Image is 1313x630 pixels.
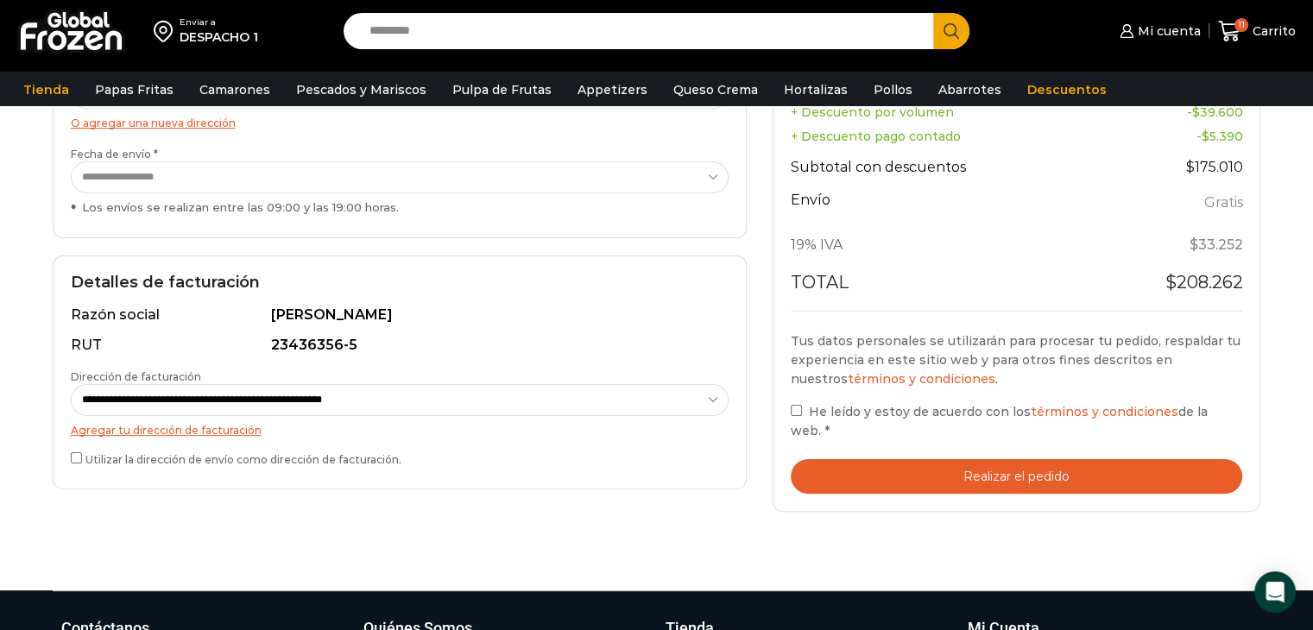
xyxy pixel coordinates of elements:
div: DESPACHO 1 [180,28,258,46]
a: 11 Carrito [1218,11,1296,52]
img: address-field-icon.svg [154,16,180,46]
select: Dirección de facturación [71,384,729,416]
th: Total [791,265,1109,310]
label: Dirección de facturación [71,369,729,416]
div: Enviar a [180,16,258,28]
select: Fecha de envío * Los envíos se realizan entre las 09:00 y las 19:00 horas. [71,161,729,193]
span: 11 [1234,18,1248,32]
label: Fecha de envío * [71,147,729,216]
bdi: 208.262 [1165,272,1242,293]
a: Camarones [191,73,279,106]
span: $ [1189,236,1197,253]
span: Mi cuenta [1133,22,1201,40]
span: $ [1185,159,1194,175]
a: Pollos [865,73,921,106]
a: Papas Fritas [86,73,182,106]
a: Tienda [15,73,78,106]
a: Pulpa de Frutas [444,73,560,106]
span: 33.252 [1189,236,1242,253]
th: 19% IVA [791,226,1109,266]
bdi: 39.600 [1191,104,1242,120]
div: Los envíos se realizan entre las 09:00 y las 19:00 horas. [71,199,729,216]
span: $ [1165,272,1176,293]
a: términos y condiciones [848,371,995,387]
button: Realizar el pedido [791,459,1243,495]
a: términos y condiciones [1031,404,1178,419]
bdi: 175.010 [1185,159,1242,175]
label: Utilizar la dirección de envío como dirección de facturación. [71,449,729,467]
h2: Detalles de facturación [71,274,729,293]
a: Mi cuenta [1115,14,1200,48]
div: Open Intercom Messenger [1254,571,1296,613]
a: Pescados y Mariscos [287,73,435,106]
th: + Descuento por volumen [791,100,1109,124]
th: Envío [791,187,1109,226]
div: RUT [71,336,268,356]
div: [PERSON_NAME] [271,306,718,325]
a: Agregar tu dirección de facturación [71,424,262,437]
a: Abarrotes [930,73,1010,106]
input: Utilizar la dirección de envío como dirección de facturación. [71,452,82,463]
th: + Descuento pago contado [791,124,1109,148]
div: Razón social [71,306,268,325]
abbr: requerido [824,423,830,438]
span: Carrito [1248,22,1296,40]
p: Tus datos personales se utilizarán para procesar tu pedido, respaldar tu experiencia en este siti... [791,331,1243,389]
a: Hortalizas [775,73,856,106]
label: Gratis [1203,191,1242,216]
input: He leído y estoy de acuerdo con lostérminos y condicionesde la web. * [791,405,802,416]
td: - [1109,124,1243,148]
bdi: 5.390 [1201,129,1242,144]
a: Appetizers [569,73,656,106]
th: Subtotal con descuentos [791,148,1109,188]
span: $ [1201,129,1209,144]
span: $ [1191,104,1199,120]
button: Search button [933,13,969,49]
div: 23436356-5 [271,336,718,356]
a: O agregar una nueva dirección [71,117,236,129]
a: Queso Crema [665,73,767,106]
span: He leído y estoy de acuerdo con los de la web. [791,404,1208,438]
a: Descuentos [1019,73,1115,106]
td: - [1109,100,1243,124]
